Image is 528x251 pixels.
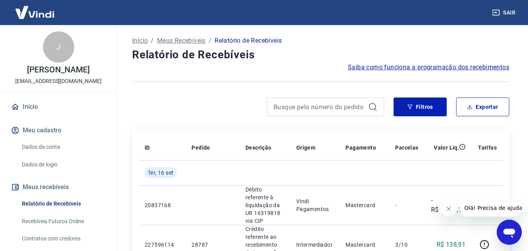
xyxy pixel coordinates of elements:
a: Saiba como funciona a programação dos recebimentos [348,63,509,72]
p: [PERSON_NAME] [27,66,89,74]
button: Meus recebíveis [9,179,107,196]
p: 3/10 [395,241,418,249]
p: [EMAIL_ADDRESS][DOMAIN_NAME] [15,77,102,85]
h4: Relatório de Recebíveis [132,47,509,63]
p: Relatório de Recebíveis [215,36,282,45]
p: Vindi Pagamentos [296,197,333,213]
a: Início [9,98,107,116]
button: Meu cadastro [9,122,107,139]
span: Ter, 16 set [148,169,174,177]
span: Olá! Precisa de ajuda? [5,5,66,12]
p: R$ 138,91 [437,240,466,249]
input: Busque pelo número do pedido [274,101,365,113]
a: Recebíveis Futuros Online [19,213,107,229]
iframe: Mensagem da empresa [460,199,522,217]
p: 227596114 [145,241,179,249]
p: Descrição [245,144,272,152]
a: Início [132,36,148,45]
p: / [151,36,154,45]
a: Dados da conta [19,139,107,155]
div: J [43,31,74,63]
a: Dados de login [19,157,107,173]
p: Origem [296,144,315,152]
iframe: Fechar mensagem [441,201,456,217]
p: / [209,36,211,45]
p: Pedido [192,144,210,152]
a: Relatório de Recebíveis [19,196,107,212]
p: Valor Líq. [434,144,459,152]
p: -R$ 1.389,15 [431,196,466,215]
button: Sair [490,5,519,20]
p: Tarifas [478,144,497,152]
button: Filtros [394,98,447,116]
a: Contratos com credores [19,231,107,247]
a: Meus Recebíveis [157,36,206,45]
img: Vindi [9,0,60,24]
p: Parcelas [395,144,418,152]
iframe: Botão para abrir a janela de mensagens [497,220,522,245]
p: Mastercard [345,241,383,249]
p: ID [145,144,150,152]
button: Exportar [456,98,509,116]
p: 28787 [192,241,233,249]
p: - [395,201,418,209]
p: Intermediador [296,241,333,249]
p: Mastercard [345,201,383,209]
p: Débito referente à liquidação da UR 16319818 via CIP [245,186,284,225]
p: 20837168 [145,201,179,209]
p: Pagamento [345,144,376,152]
